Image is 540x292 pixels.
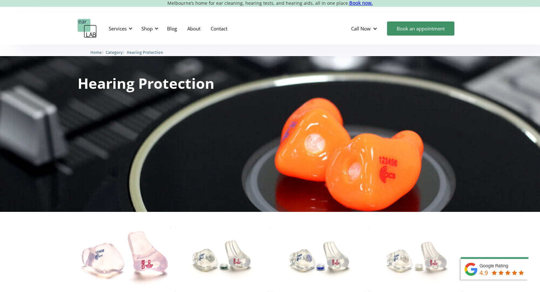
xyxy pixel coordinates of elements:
[141,25,153,32] div: Shop
[78,76,215,90] h1: Hearing Protection
[369,228,463,292] img: ACS Pro 17
[162,19,182,38] a: Blog
[106,50,122,55] span: Category
[351,25,371,32] div: Call Now
[127,50,163,55] span: Hearing Protection
[206,19,232,38] a: Contact
[90,49,106,56] li: 〉
[78,19,97,38] a: home
[175,228,269,292] img: ACS Pro 10
[106,49,127,56] li: 〉
[127,49,163,55] a: Hearing Protection
[182,19,206,38] a: About
[90,50,102,55] span: Home
[272,228,366,292] img: ACS Pro 15
[346,19,384,38] div: Call Now
[106,49,122,55] a: Category
[138,19,160,38] div: Shop
[109,25,127,32] div: Services
[387,21,454,36] a: Book an appointment
[105,19,134,38] div: Services
[90,49,102,55] a: Home
[78,228,172,290] img: Total Block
